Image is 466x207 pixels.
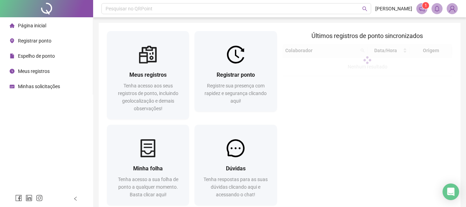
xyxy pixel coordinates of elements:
sup: 1 [422,2,429,9]
span: left [73,196,78,201]
span: [PERSON_NAME] [375,5,412,12]
span: Minhas solicitações [18,84,60,89]
span: clock-circle [10,69,14,74]
span: bell [434,6,440,12]
span: instagram [36,195,43,201]
a: DúvidasTenha respostas para as suas dúvidas clicando aqui e acessando o chat! [195,125,277,205]
span: Meus registros [129,72,167,78]
span: Tenha acesso a sua folha de ponto a qualquer momento. Basta clicar aqui! [118,177,178,197]
span: Tenha acesso aos seus registros de ponto, incluindo geolocalização e demais observações! [118,83,178,111]
span: schedule [10,84,14,89]
span: Página inicial [18,23,46,28]
span: Registre sua presença com rapidez e segurança clicando aqui! [205,83,267,104]
span: 1 [425,3,427,8]
span: Tenha respostas para as suas dúvidas clicando aqui e acessando o chat! [204,177,268,197]
img: 89362 [447,3,457,14]
div: Open Intercom Messenger [443,184,459,200]
span: search [362,6,367,11]
span: home [10,23,14,28]
span: file [10,54,14,58]
span: Minha folha [133,165,163,172]
span: Últimos registros de ponto sincronizados [311,32,423,39]
span: Registrar ponto [18,38,51,44]
a: Registrar pontoRegistre sua presença com rapidez e segurança clicando aqui! [195,31,277,112]
span: facebook [15,195,22,201]
a: Meus registrosTenha acesso aos seus registros de ponto, incluindo geolocalização e demais observa... [107,31,189,119]
span: notification [419,6,425,12]
a: Minha folhaTenha acesso a sua folha de ponto a qualquer momento. Basta clicar aqui! [107,125,189,205]
span: Espelho de ponto [18,53,55,59]
span: Meus registros [18,68,50,74]
span: environment [10,38,14,43]
span: Registrar ponto [217,72,255,78]
span: Dúvidas [226,165,246,172]
span: linkedin [26,195,32,201]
